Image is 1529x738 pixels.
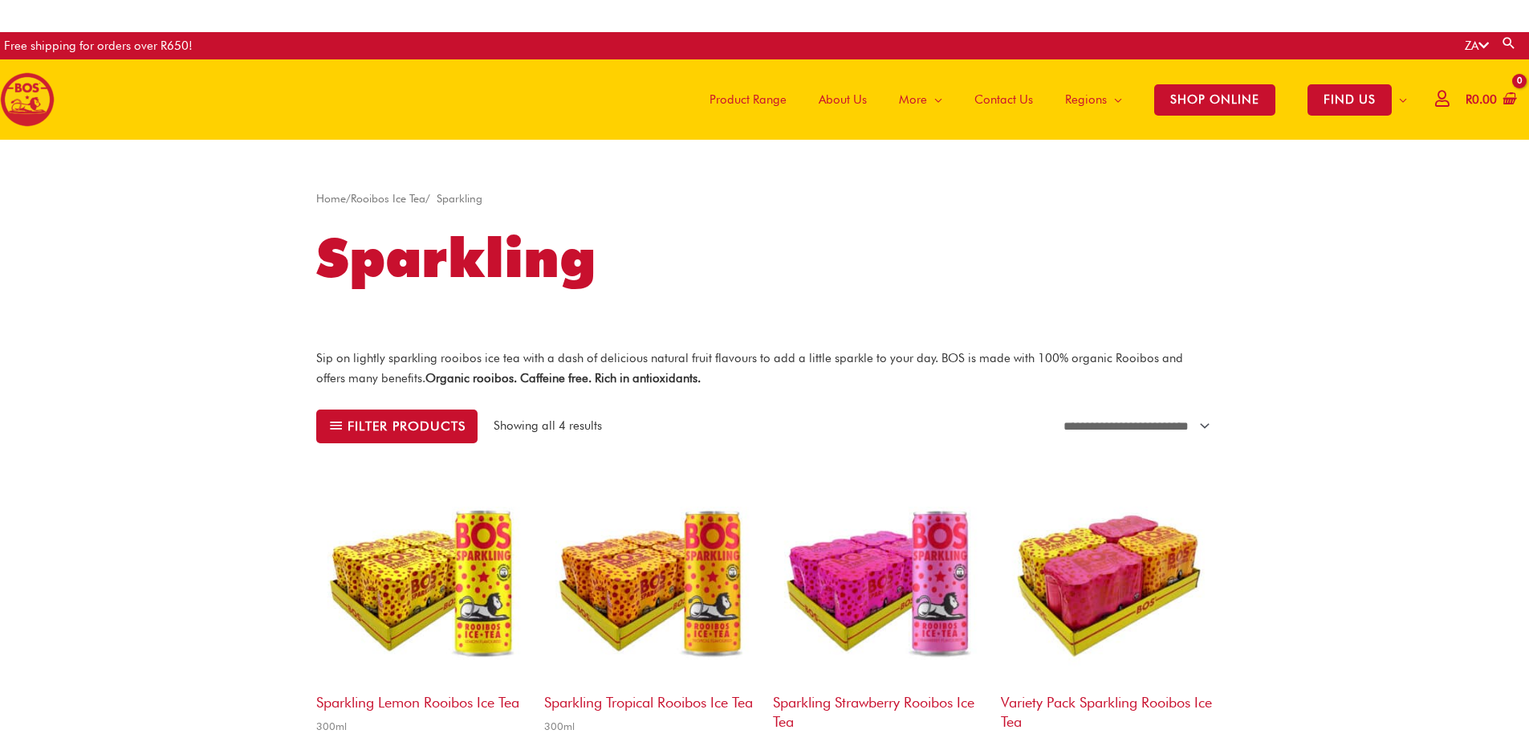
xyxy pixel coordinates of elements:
select: Shop order [1054,410,1213,442]
h2: Sparkling Tropical Rooibos Ice Tea [544,685,756,711]
span: More [899,75,927,124]
a: Sparkling Tropical Rooibos Ice Tea300ml [544,473,756,738]
a: More [883,59,958,140]
span: Contact Us [974,75,1033,124]
div: Free shipping for orders over R650! [4,32,193,59]
a: Sparkling Lemon Rooibos Ice Tea300ml [316,473,528,738]
span: Filter products [348,420,466,432]
nav: Breadcrumb [316,189,1213,209]
span: SHOP ONLINE [1154,84,1275,116]
a: SHOP ONLINE [1138,59,1291,140]
strong: Organic rooibos. Caffeine free. Rich in antioxidants. [425,371,701,385]
h1: Sparkling [316,220,1213,296]
a: View Shopping Cart, empty [1462,82,1517,118]
a: Search button [1501,35,1517,51]
a: Rooibos Ice Tea [351,192,425,205]
h2: Sparkling Strawberry Rooibos Ice Tea [773,685,985,731]
h2: Variety Pack Sparkling Rooibos Ice Tea [1001,685,1213,731]
a: Product Range [693,59,803,140]
span: 300ml [316,720,528,733]
span: Product Range [710,75,787,124]
span: FIND US [1307,84,1392,116]
img: sparkling tropical rooibos ice tea [544,473,756,685]
a: Regions [1049,59,1138,140]
img: Variety Pack Sparkling Rooibos Ice Tea [1001,473,1213,685]
p: Sip on lightly sparkling rooibos ice tea with a dash of delicious natural fruit flavours to add a... [316,349,1213,389]
span: Regions [1065,75,1107,124]
a: ZA [1465,39,1489,53]
bdi: 0.00 [1466,92,1497,107]
a: Contact Us [958,59,1049,140]
a: About Us [803,59,883,140]
nav: Site Navigation [681,59,1423,140]
p: Showing all 4 results [494,417,602,435]
h2: Sparkling Lemon Rooibos Ice Tea [316,685,528,711]
img: sparkling strawberry rooibos ice tea [773,473,985,685]
span: R [1466,92,1472,107]
a: Home [316,192,346,205]
button: Filter products [316,410,478,443]
img: sparkling lemon rooibos ice tea [316,473,528,685]
span: About Us [819,75,867,124]
span: 300ml [544,720,756,733]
